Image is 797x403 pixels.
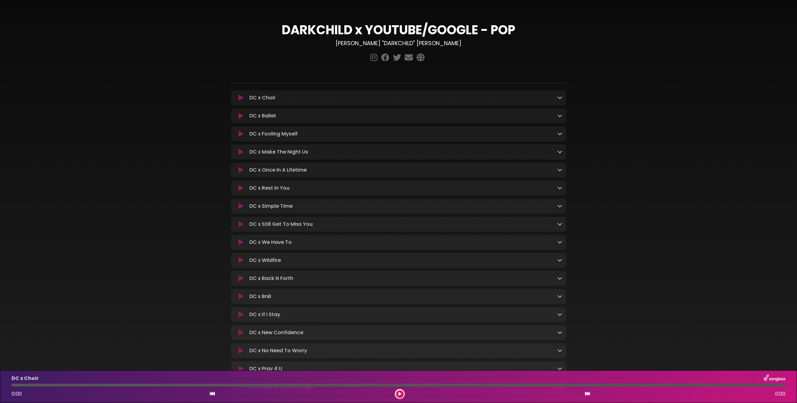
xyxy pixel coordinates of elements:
[249,329,303,336] p: DC x New Confidence
[249,94,276,102] p: DC x Choir
[249,112,276,120] p: DC x Ballet
[249,239,292,246] p: DC x We Have To
[231,22,566,37] h1: DARKCHILD x YOUTUBE/GOOGLE - POP
[249,347,307,354] p: DC x No Need To Worry
[764,374,785,382] img: songbox-logo-white.png
[12,375,39,382] p: DC x Choir
[775,390,785,398] span: 0:00
[249,293,271,300] p: DC x BnB
[249,130,298,138] p: DC x Fooling Myself
[249,365,282,372] p: DC x Pray 4 U
[249,184,290,192] p: DC x Rest In You
[249,166,307,174] p: DC x Once In A Lifetime
[249,148,308,156] p: DC x Make The Night Us
[249,311,280,318] p: DC x If I Stay
[231,40,566,47] h3: [PERSON_NAME] "DARKCHILD" [PERSON_NAME]
[12,390,22,397] span: 0:00
[249,275,293,282] p: DC x Back N Forth
[249,202,293,210] p: DC x Simple Time
[249,257,281,264] p: DC x Wildfire
[249,220,313,228] p: DC x Still Get To Miss You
